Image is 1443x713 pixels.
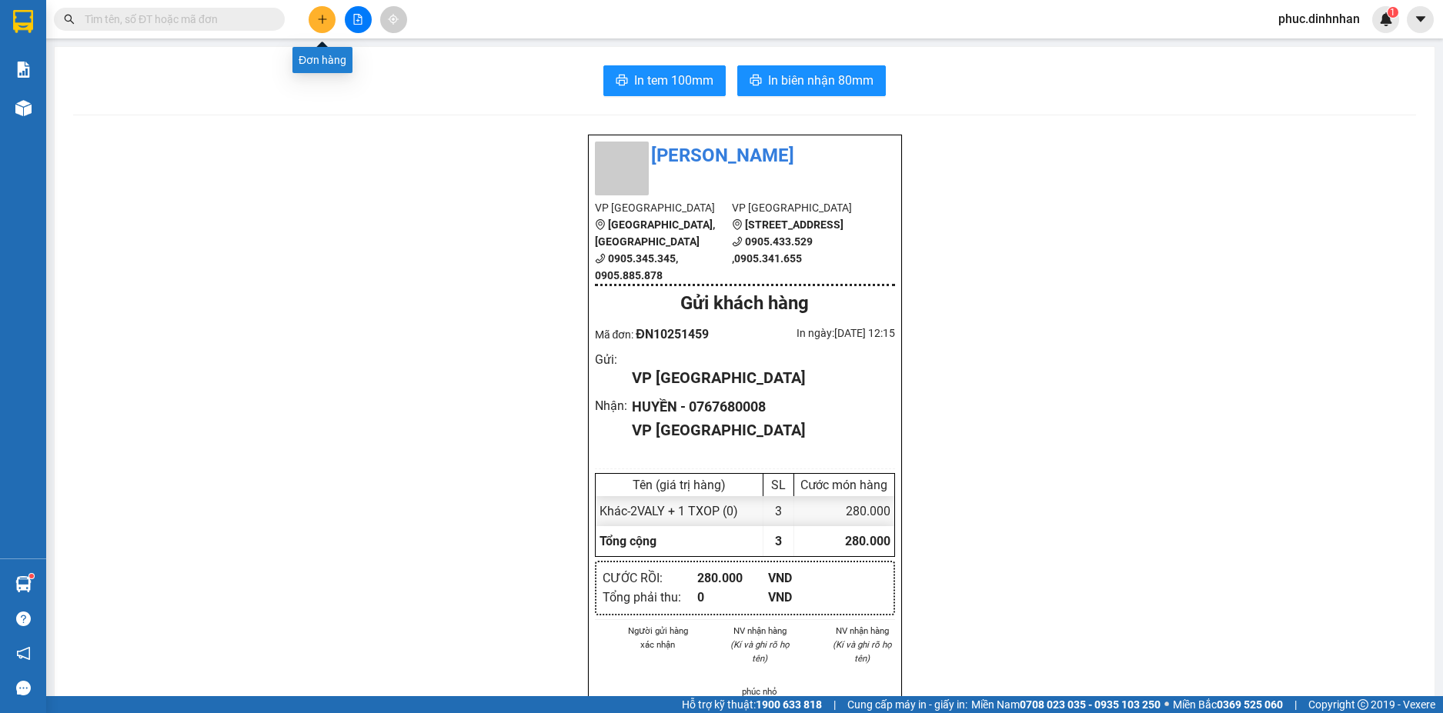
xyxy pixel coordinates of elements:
[595,325,745,344] div: Mã đơn:
[12,64,87,78] div: Tên (giá trị hàng)
[732,236,743,247] span: phone
[727,685,793,698] li: phúc nhỏ
[317,14,328,25] span: plus
[1173,696,1283,713] span: Miền Bắc
[632,418,882,442] div: VP [GEOGRAPHIC_DATA]
[388,14,399,25] span: aim
[595,289,895,318] div: Gửi khách hàng
[847,696,967,713] span: Cung cấp máy in - giấy in:
[1164,701,1169,708] span: ⚪️
[1379,12,1393,26] img: icon-new-feature
[1358,699,1368,710] span: copyright
[64,14,75,25] span: search
[727,624,793,638] li: NV nhận hàng
[29,574,34,578] sup: 1
[603,65,726,96] button: printerIn tem 100mm
[830,624,895,638] li: NV nhận hàng
[750,74,762,88] span: printer
[732,199,870,216] li: VP [GEOGRAPHIC_DATA]
[12,90,151,105] span: Khác - 2VALY + 1 TXOP (0)
[768,71,873,90] span: In biên nhận 80mm
[632,396,882,418] div: HUYỀN - 0767680008
[603,568,697,588] div: CƯỚC RỒI :
[732,235,813,265] b: 0905.433.529 ,0905.341.655
[767,478,790,492] div: SL
[85,11,266,28] input: Tìm tên, số ĐT hoặc mã đơn
[626,624,691,651] li: Người gửi hàng xác nhận
[833,696,836,713] span: |
[15,576,32,592] img: warehouse-icon
[595,252,678,282] b: 0905.345.345, 0905.885.878
[798,478,890,492] div: Cước món hàng
[634,71,713,90] span: In tem 100mm
[745,218,843,231] b: [STREET_ADDRESS]
[352,14,363,25] span: file-add
[971,696,1161,713] span: Miền Nam
[595,218,715,248] b: [GEOGRAPHIC_DATA], [GEOGRAPHIC_DATA]
[122,82,222,112] div: 280.000
[1266,9,1372,28] span: phuc.dinhnhan
[730,639,790,664] i: (Kí và ghi rõ họ tên)
[15,100,32,116] img: warehouse-icon
[833,639,892,664] i: (Kí và ghi rõ họ tên)
[16,646,31,661] span: notification
[763,496,794,526] div: 3
[1388,7,1398,18] sup: 1
[15,62,32,78] img: solution-icon
[603,588,697,607] div: Tổng phải thu :
[595,396,633,415] div: Nhận :
[794,496,894,526] div: 280.000
[768,568,840,588] div: VND
[595,199,733,216] li: VP [GEOGRAPHIC_DATA]
[1020,698,1161,711] strong: 0708 023 035 - 0935 103 250
[595,253,606,264] span: phone
[126,64,219,78] div: Cước món hàng
[13,10,33,33] img: logo-vxr
[756,698,822,711] strong: 1900 633 818
[845,534,890,548] span: 280.000
[745,325,895,342] div: In ngày: [DATE] 12:15
[595,219,606,230] span: environment
[16,611,31,626] span: question-circle
[732,219,743,230] span: environment
[697,588,769,607] div: 0
[768,588,840,607] div: VND
[1217,698,1283,711] strong: 0369 525 060
[380,6,407,33] button: aim
[600,534,656,548] span: Tổng cộng
[44,5,223,28] div: VP [GEOGRAPHIC_DATA]
[697,568,769,588] div: 280.000
[632,366,882,390] div: VP [GEOGRAPHIC_DATA]
[636,327,709,342] span: ĐN10251459
[345,6,372,33] button: file-add
[616,74,628,88] span: printer
[682,696,822,713] span: Hỗ trợ kỹ thuật:
[595,350,633,369] div: Gửi :
[600,478,759,492] div: Tên (giá trị hàng)
[775,534,782,548] span: 3
[16,681,31,695] span: message
[95,64,118,78] div: SL
[309,6,336,33] button: plus
[600,504,738,518] span: Khác - 2VALY + 1 TXOP (0)
[1407,6,1434,33] button: caret-down
[737,65,886,96] button: printerIn biên nhận 80mm
[1294,696,1297,713] span: |
[92,82,122,112] div: 3
[1414,12,1428,26] span: caret-down
[595,142,895,171] li: [PERSON_NAME]
[1390,7,1395,18] span: 1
